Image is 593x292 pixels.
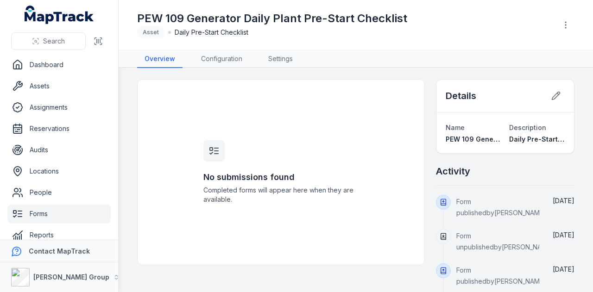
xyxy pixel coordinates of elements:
span: [DATE] [553,197,574,205]
a: Locations [7,162,111,180]
span: Completed forms will appear here when they are available. [203,186,359,204]
a: Reservations [7,119,111,138]
h2: Details [446,89,476,102]
strong: Contact MapTrack [29,247,90,255]
a: Overview [137,50,183,68]
h3: No submissions found [203,171,359,184]
span: [DATE] [553,231,574,239]
strong: [PERSON_NAME] Group [33,273,109,281]
a: Dashboard [7,56,111,74]
a: Reports [7,226,111,244]
div: Asset [137,26,164,39]
time: 11/08/2025, 9:33:50 am [553,265,574,273]
span: Name [446,124,465,131]
a: Settings [261,50,300,68]
a: Configuration [194,50,250,68]
a: Forms [7,205,111,223]
a: MapTrack [25,6,94,24]
span: Daily Pre-Start Checklist [509,135,591,143]
a: Audits [7,141,111,159]
span: Description [509,124,546,131]
span: Daily Pre-Start Checklist [175,28,248,37]
a: Assignments [7,98,111,117]
button: Search [11,32,86,50]
a: People [7,183,111,202]
span: Search [43,37,65,46]
a: Assets [7,77,111,95]
span: Form unpublished by [PERSON_NAME] [456,232,554,251]
h1: PEW 109 Generator Daily Plant Pre-Start Checklist [137,11,407,26]
time: 21/08/2025, 10:46:27 am [553,231,574,239]
span: Form published by [PERSON_NAME] [456,266,546,285]
time: 21/08/2025, 10:47:04 am [553,197,574,205]
span: [DATE] [553,265,574,273]
h2: Activity [436,165,470,178]
span: Form published by [PERSON_NAME] [456,198,546,217]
